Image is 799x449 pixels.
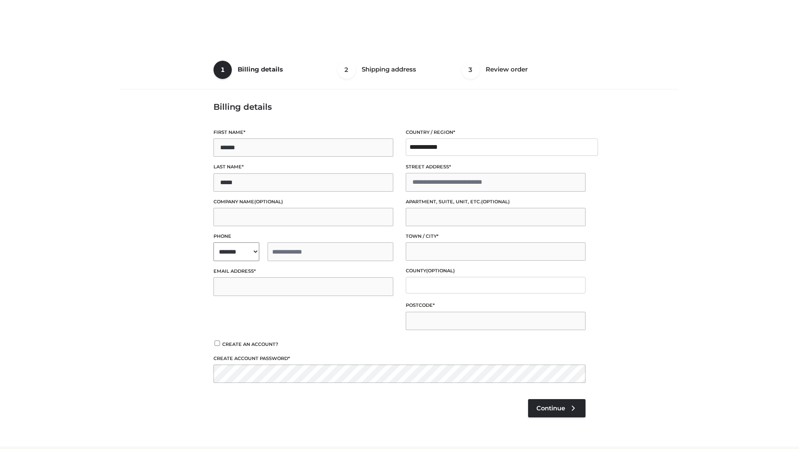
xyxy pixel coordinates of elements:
span: Continue [536,405,565,412]
label: Create account password [213,355,586,363]
label: First name [213,128,393,136]
span: 1 [213,61,232,79]
span: 3 [462,61,480,79]
h3: Billing details [213,102,586,112]
label: Country / Region [406,128,586,136]
label: Last name [213,163,393,171]
a: Continue [528,399,586,417]
span: 2 [337,61,356,79]
label: County [406,267,586,275]
label: Town / City [406,232,586,240]
span: (optional) [426,268,455,274]
span: Billing details [238,65,283,73]
span: Shipping address [362,65,416,73]
label: Company name [213,198,393,206]
span: Review order [486,65,528,73]
span: (optional) [481,199,510,205]
label: Email address [213,267,393,275]
label: Street address [406,163,586,171]
label: Postcode [406,301,586,309]
label: Apartment, suite, unit, etc. [406,198,586,206]
input: Create an account? [213,340,221,346]
span: (optional) [254,199,283,205]
label: Phone [213,232,393,240]
span: Create an account? [222,341,278,347]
